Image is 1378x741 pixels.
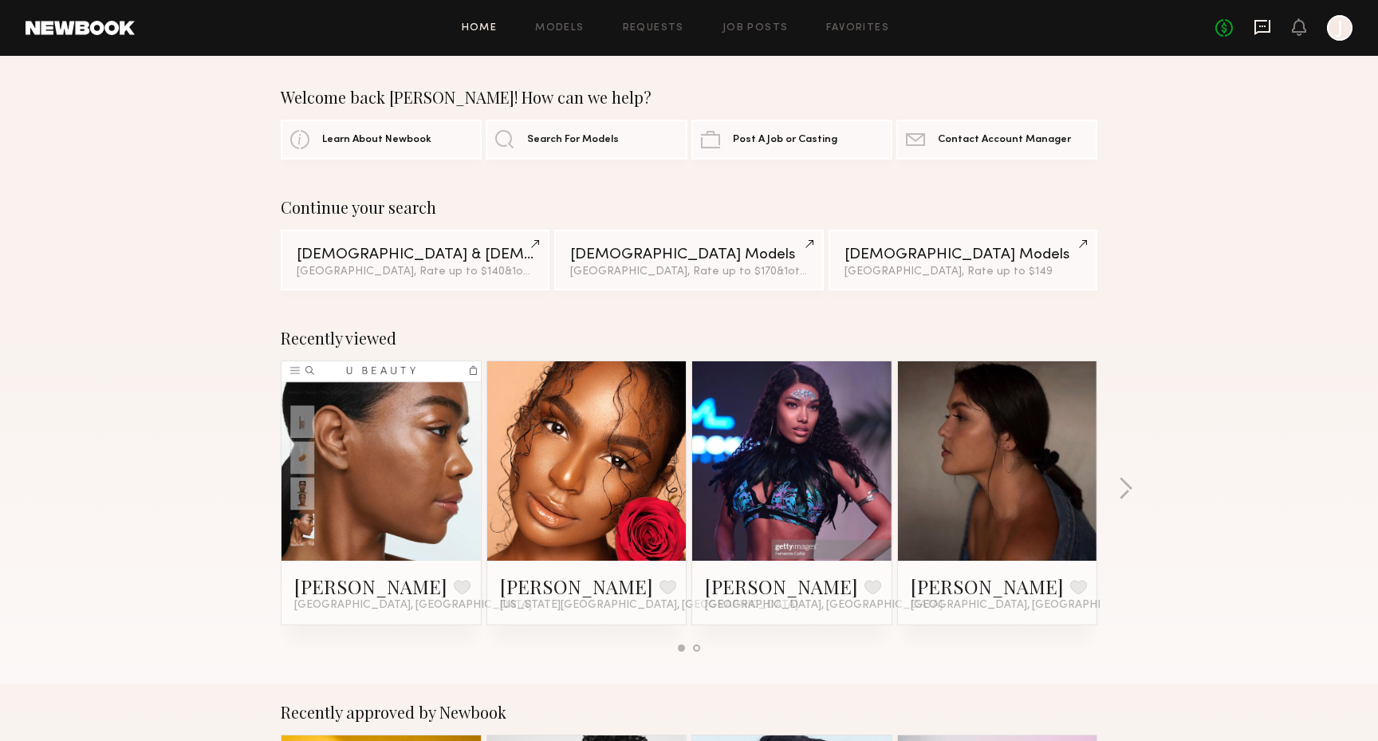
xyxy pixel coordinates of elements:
[505,266,573,277] span: & 1 other filter
[911,573,1064,599] a: [PERSON_NAME]
[281,703,1097,722] div: Recently approved by Newbook
[486,120,687,160] a: Search For Models
[911,599,1148,612] span: [GEOGRAPHIC_DATA], [GEOGRAPHIC_DATA]
[1327,15,1352,41] a: J
[297,266,533,278] div: [GEOGRAPHIC_DATA], Rate up to $140
[705,573,858,599] a: [PERSON_NAME]
[535,23,584,34] a: Models
[527,135,619,145] span: Search For Models
[281,329,1097,348] div: Recently viewed
[938,135,1071,145] span: Contact Account Manager
[297,247,533,262] div: [DEMOGRAPHIC_DATA] & [DEMOGRAPHIC_DATA] Models
[500,599,798,612] span: [US_STATE][GEOGRAPHIC_DATA], [GEOGRAPHIC_DATA]
[570,247,807,262] div: [DEMOGRAPHIC_DATA] Models
[322,135,431,145] span: Learn About Newbook
[294,599,532,612] span: [GEOGRAPHIC_DATA], [GEOGRAPHIC_DATA]
[570,266,807,278] div: [GEOGRAPHIC_DATA], Rate up to $170
[705,599,943,612] span: [GEOGRAPHIC_DATA], [GEOGRAPHIC_DATA]
[281,88,1097,107] div: Welcome back [PERSON_NAME]! How can we help?
[462,23,498,34] a: Home
[623,23,684,34] a: Requests
[294,573,447,599] a: [PERSON_NAME]
[691,120,892,160] a: Post A Job or Casting
[896,120,1097,160] a: Contact Account Manager
[281,120,482,160] a: Learn About Newbook
[826,23,889,34] a: Favorites
[281,198,1097,217] div: Continue your search
[281,230,549,290] a: [DEMOGRAPHIC_DATA] & [DEMOGRAPHIC_DATA] Models[GEOGRAPHIC_DATA], Rate up to $140&1other filter
[845,266,1081,278] div: [GEOGRAPHIC_DATA], Rate up to $149
[845,247,1081,262] div: [DEMOGRAPHIC_DATA] Models
[554,230,823,290] a: [DEMOGRAPHIC_DATA] Models[GEOGRAPHIC_DATA], Rate up to $170&1other filter
[722,23,789,34] a: Job Posts
[777,266,845,277] span: & 1 other filter
[829,230,1097,290] a: [DEMOGRAPHIC_DATA] Models[GEOGRAPHIC_DATA], Rate up to $149
[500,573,653,599] a: [PERSON_NAME]
[733,135,837,145] span: Post A Job or Casting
